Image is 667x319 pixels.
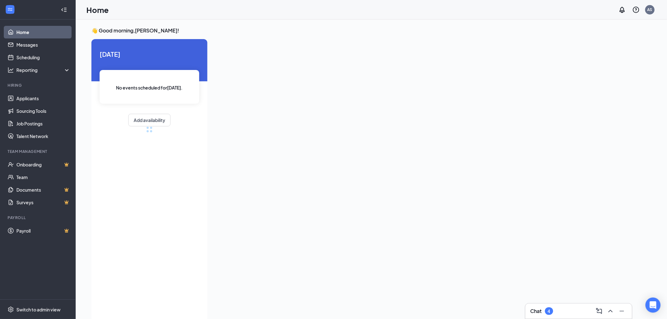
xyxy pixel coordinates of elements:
div: AS [647,7,652,12]
svg: Minimize [618,307,626,315]
button: ChevronUp [606,306,616,316]
svg: ChevronUp [607,307,614,315]
div: Team Management [8,149,69,154]
button: Minimize [617,306,627,316]
h1: Home [86,4,109,15]
a: Messages [16,38,70,51]
span: No events scheduled for [DATE] . [116,84,183,91]
svg: Collapse [61,7,67,13]
div: Open Intercom Messenger [646,298,661,313]
a: Team [16,171,70,183]
a: Applicants [16,92,70,105]
span: [DATE] [100,49,199,59]
button: Add availability [128,114,171,126]
a: Home [16,26,70,38]
div: Reporting [16,67,71,73]
svg: ComposeMessage [595,307,603,315]
div: Switch to admin view [16,306,61,313]
svg: WorkstreamLogo [7,6,13,13]
h3: 👋 Good morning, [PERSON_NAME] ! [91,27,565,34]
div: Payroll [8,215,69,220]
svg: Notifications [618,6,626,14]
a: DocumentsCrown [16,183,70,196]
a: Talent Network [16,130,70,142]
a: Scheduling [16,51,70,64]
div: 4 [548,309,550,314]
a: SurveysCrown [16,196,70,209]
a: Job Postings [16,117,70,130]
a: OnboardingCrown [16,158,70,171]
svg: Analysis [8,67,14,73]
div: Hiring [8,83,69,88]
a: Sourcing Tools [16,105,70,117]
a: PayrollCrown [16,224,70,237]
svg: Settings [8,306,14,313]
div: loading meetings... [146,126,153,133]
svg: QuestionInfo [632,6,640,14]
button: ComposeMessage [594,306,604,316]
h3: Chat [531,308,542,315]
